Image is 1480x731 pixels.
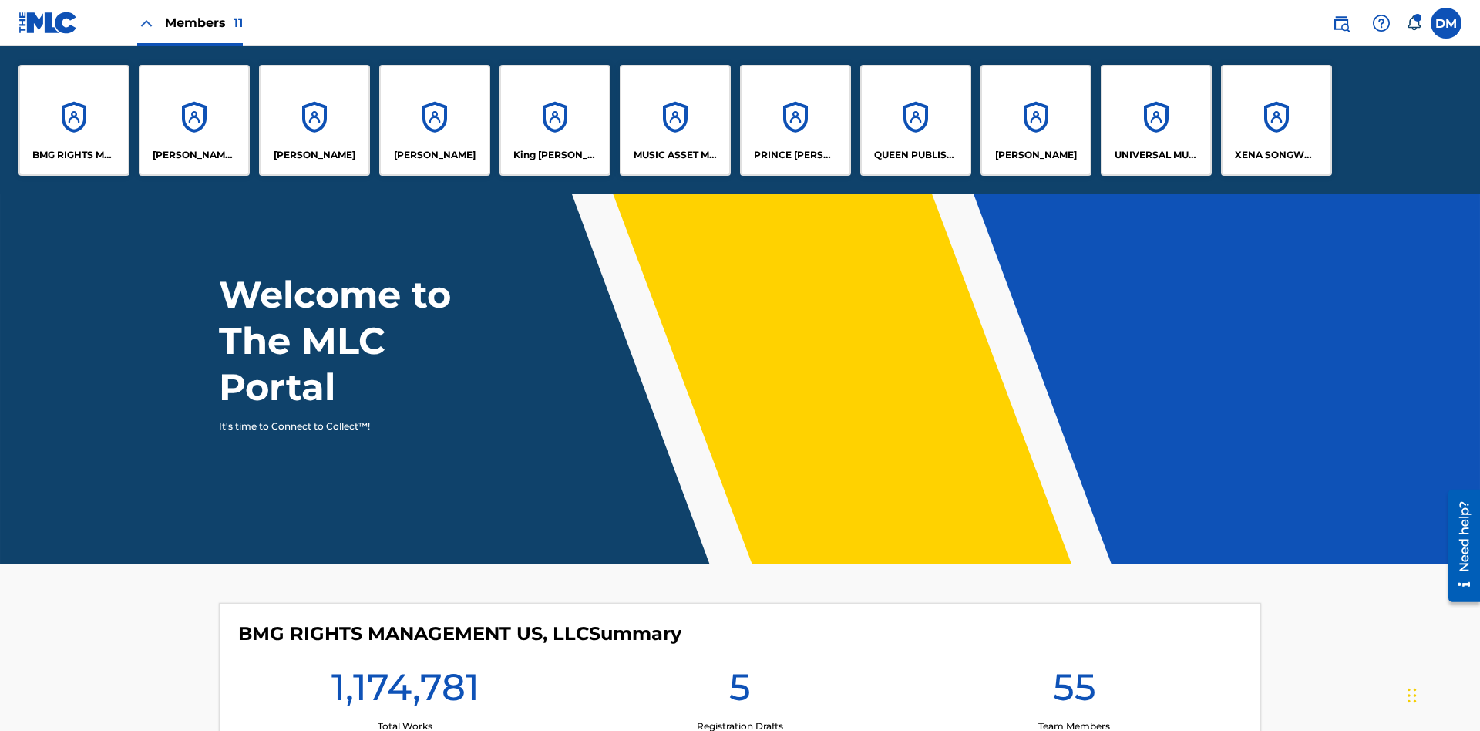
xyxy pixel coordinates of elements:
p: UNIVERSAL MUSIC PUB GROUP [1115,148,1199,162]
div: Help [1366,8,1397,39]
a: AccountsKing [PERSON_NAME] [499,65,610,176]
h1: Welcome to The MLC Portal [219,271,507,410]
p: ELVIS COSTELLO [274,148,355,162]
a: Public Search [1326,8,1357,39]
p: King McTesterson [513,148,597,162]
iframe: Resource Center [1437,483,1480,610]
h1: 5 [729,664,751,719]
a: AccountsMUSIC ASSET MANAGEMENT (MAM) [620,65,731,176]
a: AccountsXENA SONGWRITER [1221,65,1332,176]
img: MLC Logo [18,12,78,34]
a: AccountsUNIVERSAL MUSIC PUB GROUP [1101,65,1212,176]
div: Notifications [1406,15,1421,31]
p: QUEEN PUBLISHA [874,148,958,162]
img: help [1372,14,1391,32]
div: User Menu [1431,8,1461,39]
a: Accounts[PERSON_NAME] [980,65,1091,176]
iframe: Chat Widget [1403,657,1480,731]
img: search [1332,14,1350,32]
p: XENA SONGWRITER [1235,148,1319,162]
img: Close [137,14,156,32]
h4: BMG RIGHTS MANAGEMENT US, LLC [238,622,681,645]
div: Drag [1408,672,1417,719]
p: PRINCE MCTESTERSON [754,148,838,162]
a: Accounts[PERSON_NAME] [379,65,490,176]
span: 11 [234,15,243,30]
p: It's time to Connect to Collect™! [219,419,486,433]
h1: 55 [1053,664,1096,719]
p: CLEO SONGWRITER [153,148,237,162]
span: Members [165,14,243,32]
a: AccountsBMG RIGHTS MANAGEMENT US, LLC [18,65,129,176]
a: AccountsQUEEN PUBLISHA [860,65,971,176]
a: Accounts[PERSON_NAME] SONGWRITER [139,65,250,176]
a: AccountsPRINCE [PERSON_NAME] [740,65,851,176]
h1: 1,174,781 [331,664,479,719]
p: RONALD MCTESTERSON [995,148,1077,162]
p: EYAMA MCSINGER [394,148,476,162]
p: BMG RIGHTS MANAGEMENT US, LLC [32,148,116,162]
a: Accounts[PERSON_NAME] [259,65,370,176]
p: MUSIC ASSET MANAGEMENT (MAM) [634,148,718,162]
